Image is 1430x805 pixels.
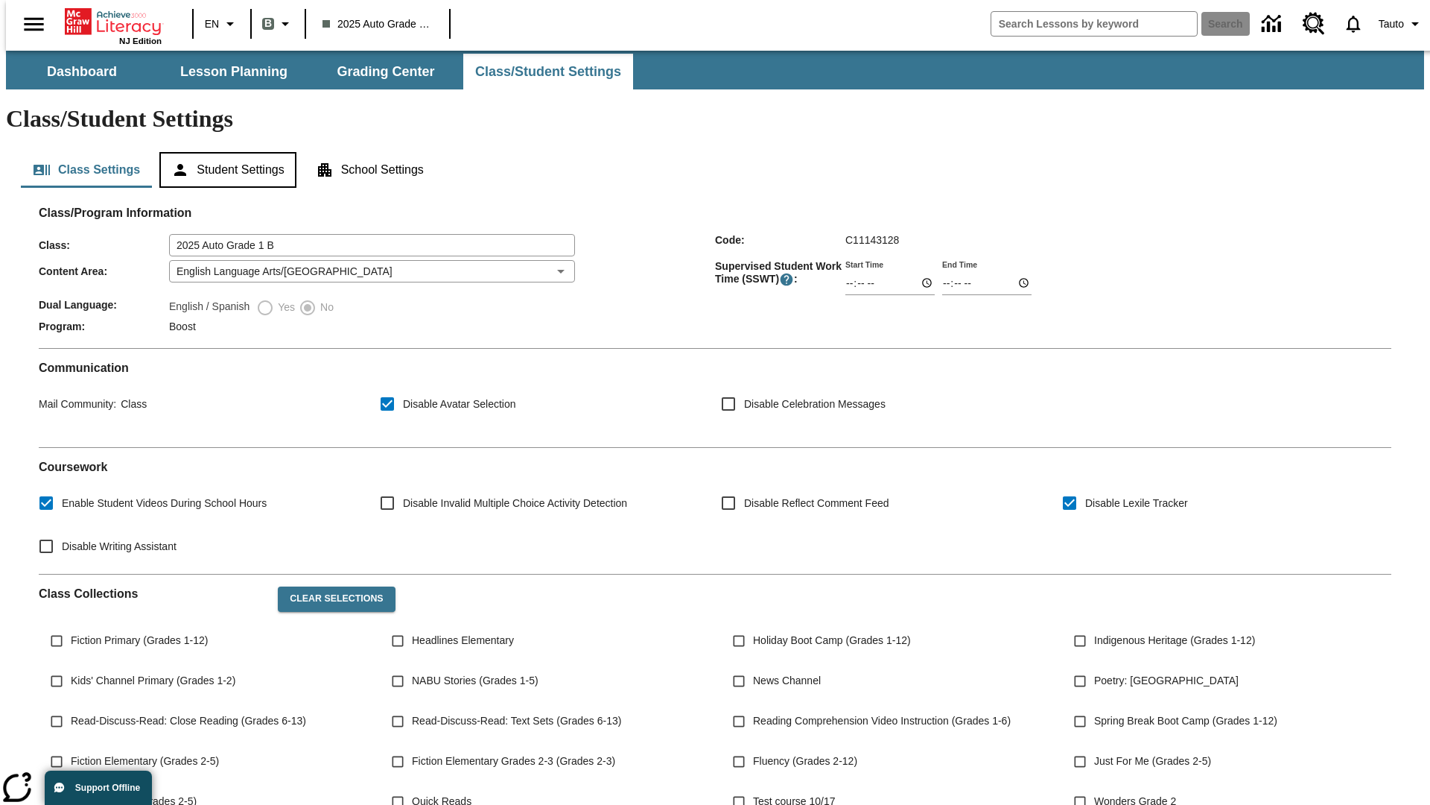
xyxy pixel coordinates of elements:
span: Dashboard [47,63,117,80]
span: Content Area : [39,265,169,277]
span: Holiday Boot Camp (Grades 1-12) [753,633,911,648]
span: C11143128 [845,234,899,246]
div: Coursework [39,460,1391,562]
label: English / Spanish [169,299,250,317]
button: Grading Center [311,54,460,89]
span: Class : [39,239,169,251]
button: Open side menu [12,2,56,46]
div: Class/Program Information [39,221,1391,336]
span: 2025 Auto Grade 1 B [322,16,433,32]
span: Grading Center [337,63,434,80]
span: Supervised Student Work Time (SSWT) : [715,260,845,287]
button: Support Offline [45,771,152,805]
h2: Course work [39,460,1391,474]
button: Supervised Student Work Time is the timeframe when students can take LevelSet and when lessons ar... [779,272,794,287]
span: Tauto [1379,16,1404,32]
span: Fiction Elementary Grades 2-3 (Grades 2-3) [412,754,615,769]
span: B [264,14,272,33]
a: Resource Center, Will open in new tab [1294,4,1334,44]
span: Read-Discuss-Read: Close Reading (Grades 6-13) [71,713,306,729]
span: News Channel [753,673,821,689]
span: No [317,300,334,315]
h2: Class Collections [39,587,266,601]
span: EN [205,16,219,32]
button: School Settings [304,152,436,188]
span: Dual Language : [39,299,169,311]
label: End Time [942,259,977,270]
div: SubNavbar [6,51,1424,89]
span: Fiction Primary (Grades 1-12) [71,633,208,648]
h2: Communication [39,361,1391,375]
button: Dashboard [7,54,156,89]
span: Poetry: [GEOGRAPHIC_DATA] [1094,673,1239,689]
span: NJ Edition [119,37,162,45]
button: Profile/Settings [1373,10,1430,37]
div: Communication [39,361,1391,435]
input: search field [991,12,1197,36]
span: Code : [715,234,845,246]
button: Class Settings [21,152,152,188]
button: Boost Class color is gray green. Change class color [256,10,300,37]
input: Class [169,234,575,256]
span: Just For Me (Grades 2-5) [1094,754,1211,769]
span: Yes [274,300,295,315]
button: Clear Selections [278,587,395,612]
span: Indigenous Heritage (Grades 1-12) [1094,633,1255,648]
span: Disable Writing Assistant [62,539,177,555]
div: Class/Student Settings [21,152,1409,188]
span: Disable Celebration Messages [744,397,886,412]
h2: Class/Program Information [39,206,1391,220]
span: Fluency (Grades 2-12) [753,754,857,769]
button: Language: EN, Select a language [198,10,246,37]
span: Enable Student Videos During School Hours [62,496,267,511]
a: Data Center [1253,4,1294,45]
span: Read-Discuss-Read: Text Sets (Grades 6-13) [412,713,621,729]
span: Headlines Elementary [412,633,514,648]
a: Notifications [1334,4,1373,43]
span: Disable Avatar Selection [403,397,516,412]
h1: Class/Student Settings [6,105,1424,133]
span: NABU Stories (Grades 1-5) [412,673,538,689]
span: Class [116,398,147,410]
span: Support Offline [75,783,140,793]
button: Lesson Planning [159,54,308,89]
span: Reading Comprehension Video Instruction (Grades 1-6) [753,713,1011,729]
span: Fiction Elementary (Grades 2-5) [71,754,219,769]
div: Home [65,5,162,45]
span: Lesson Planning [180,63,287,80]
label: Start Time [845,259,883,270]
div: SubNavbar [6,54,635,89]
span: Disable Invalid Multiple Choice Activity Detection [403,496,627,511]
span: Disable Lexile Tracker [1085,496,1188,511]
button: Student Settings [159,152,296,188]
span: Disable Reflect Comment Feed [744,496,889,511]
span: Kids' Channel Primary (Grades 1-2) [71,673,235,689]
span: Program : [39,321,169,332]
a: Home [65,7,162,37]
span: Class/Student Settings [475,63,621,80]
button: Class/Student Settings [463,54,633,89]
span: Spring Break Boot Camp (Grades 1-12) [1094,713,1277,729]
span: Boost [169,321,196,332]
div: English Language Arts/[GEOGRAPHIC_DATA] [169,260,575,282]
span: Mail Community : [39,398,116,410]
